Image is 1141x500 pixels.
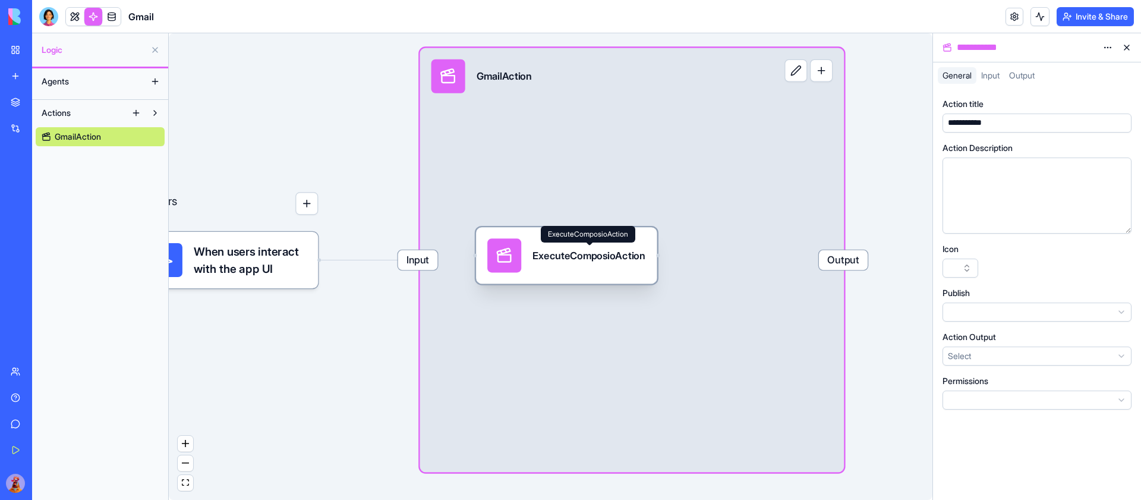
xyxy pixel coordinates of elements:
span: Input [981,70,1000,80]
button: Invite & Share [1057,7,1134,26]
label: Icon [943,243,959,255]
span: Output [819,250,868,270]
span: Input [398,250,438,270]
p: Triggers [137,192,178,215]
div: InputGmailActionOutput [420,48,844,473]
span: General [943,70,972,80]
button: fit view [178,475,193,491]
button: zoom in [178,436,193,452]
label: Action Output [943,331,996,343]
label: Action Description [943,142,1013,154]
div: ExecuteComposioAction [541,226,635,243]
span: Actions [42,107,71,119]
span: Output [1009,70,1035,80]
img: logo [8,8,82,25]
label: Permissions [943,375,988,387]
span: Gmail [128,10,154,24]
label: Publish [943,287,970,299]
div: GmailAction [477,69,532,83]
div: Triggers [137,147,318,288]
a: GmailAction [36,127,165,146]
span: When users interact with the app UI [194,243,307,277]
label: Action title [943,98,984,110]
img: Kuku_Large_sla5px.png [6,474,25,493]
button: Agents [36,72,146,91]
span: Agents [42,76,69,87]
span: GmailAction [55,131,101,143]
div: ExecuteComposioAction [476,227,657,284]
span: Logic [42,44,146,56]
button: Actions [36,103,127,122]
div: When users interact with the app UI [137,232,318,288]
div: ExecuteComposioAction [532,249,645,263]
button: zoom out [178,455,193,471]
